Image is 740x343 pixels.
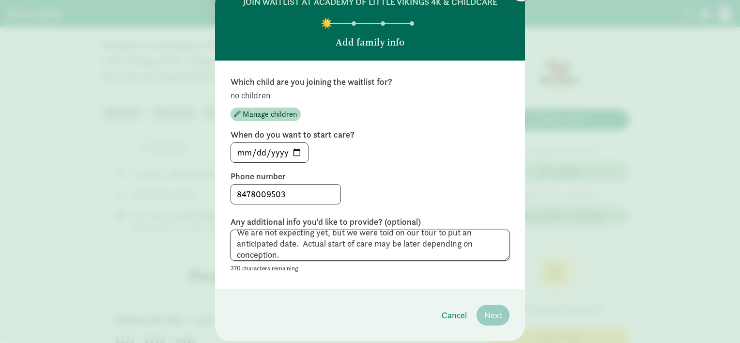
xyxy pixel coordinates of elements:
[231,185,340,204] input: 5555555555
[231,76,509,88] label: Which child are you joining the waitlist for?
[484,309,502,322] span: Next
[231,129,509,140] label: When do you want to start care?
[477,305,509,326] button: Next
[434,305,475,326] button: Cancel
[243,109,297,120] span: Manage children
[442,309,467,322] span: Cancel
[336,35,404,49] p: Add family info
[231,90,509,101] p: no children
[231,264,298,272] small: 370 characters remaining
[231,216,509,228] label: Any additional info you'd like to provide? (optional)
[231,108,301,121] button: Manage children
[231,171,509,182] label: Phone number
